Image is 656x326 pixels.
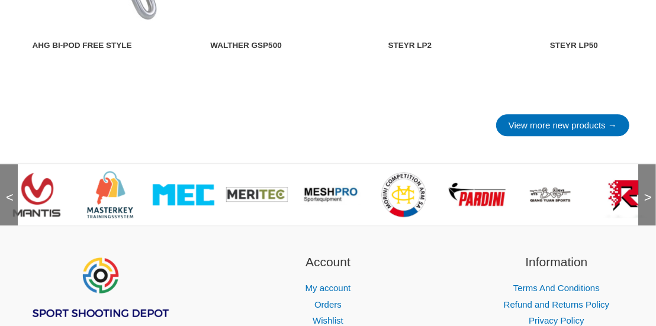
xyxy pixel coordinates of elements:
a: Privacy Policy [529,315,584,325]
a: Wishlist [313,315,343,325]
a: Refund and Returns Policy [504,299,609,309]
h2: Account [229,253,427,272]
a: View more new products → [496,114,629,136]
div: STEYR LP50 [497,40,651,51]
a: Orders [314,299,342,309]
a: Terms And Conditions [513,283,600,293]
h2: Information [457,253,656,272]
span: > [638,180,650,192]
div: STEYR LP2 [333,40,487,51]
div: AHG Bi-Pod Free Style [5,40,159,51]
a: My account [306,283,351,293]
div: Walther GSP500 [169,40,323,51]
